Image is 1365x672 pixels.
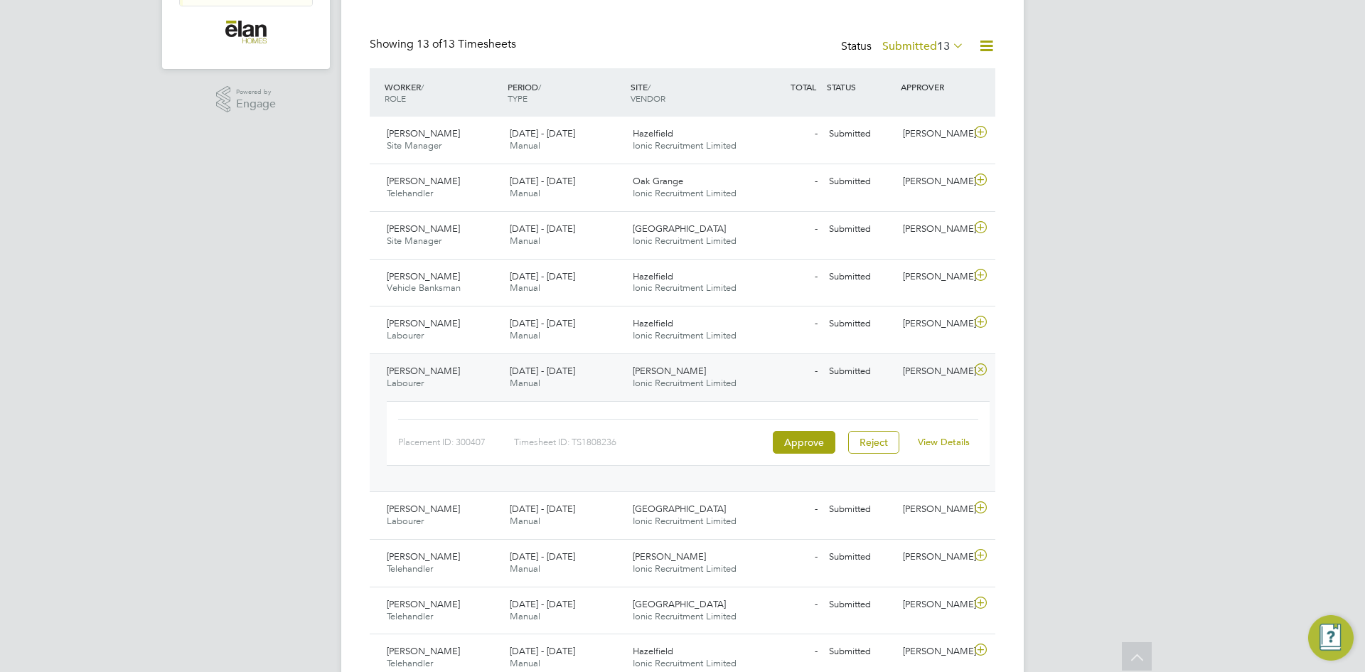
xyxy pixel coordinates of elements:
span: Hazelfield [633,317,673,329]
span: [PERSON_NAME] [387,645,460,657]
span: Manual [510,235,540,247]
div: Showing [370,37,519,52]
div: PERIOD [504,74,627,111]
span: Manual [510,610,540,622]
span: [DATE] - [DATE] [510,175,575,187]
div: - [749,498,823,521]
div: STATUS [823,74,897,100]
div: Submitted [823,360,897,383]
div: - [749,312,823,336]
span: [PERSON_NAME] [387,127,460,139]
div: Submitted [823,218,897,241]
span: Telehandler [387,562,433,575]
div: [PERSON_NAME] [897,312,971,336]
span: [PERSON_NAME] [387,598,460,610]
span: Telehandler [387,610,433,622]
span: Ionic Recruitment Limited [633,515,737,527]
button: Approve [773,431,835,454]
span: Hazelfield [633,270,673,282]
div: SITE [627,74,750,111]
a: Go to home page [179,21,313,43]
span: [DATE] - [DATE] [510,270,575,282]
span: Ionic Recruitment Limited [633,657,737,669]
span: Manual [510,329,540,341]
div: - [749,265,823,289]
div: Submitted [823,170,897,193]
span: 13 Timesheets [417,37,516,51]
label: Submitted [882,39,964,53]
span: [DATE] - [DATE] [510,365,575,377]
div: Submitted [823,265,897,289]
div: - [749,360,823,383]
span: Powered by [236,86,276,98]
div: Submitted [823,498,897,521]
div: [PERSON_NAME] [897,170,971,193]
div: Submitted [823,640,897,663]
span: TYPE [508,92,528,104]
span: 13 [937,39,950,53]
span: Labourer [387,377,424,389]
span: [GEOGRAPHIC_DATA] [633,223,726,235]
div: WORKER [381,74,504,111]
span: / [421,81,424,92]
div: - [749,545,823,569]
div: [PERSON_NAME] [897,122,971,146]
div: - [749,122,823,146]
div: APPROVER [897,74,971,100]
span: 13 of [417,37,442,51]
span: Manual [510,187,540,199]
button: Reject [848,431,899,454]
span: [DATE] - [DATE] [510,550,575,562]
span: Ionic Recruitment Limited [633,329,737,341]
div: [PERSON_NAME] [897,498,971,521]
span: Hazelfield [633,127,673,139]
div: Placement ID: 300407 [398,431,514,454]
div: Timesheet ID: TS1808236 [514,431,769,454]
span: [DATE] - [DATE] [510,223,575,235]
span: [PERSON_NAME] [387,503,460,515]
div: - [749,640,823,663]
span: [DATE] - [DATE] [510,598,575,610]
div: [PERSON_NAME] [897,218,971,241]
div: Status [841,37,967,57]
span: [PERSON_NAME] [387,270,460,282]
span: [DATE] - [DATE] [510,317,575,329]
span: [PERSON_NAME] [387,365,460,377]
div: Submitted [823,545,897,569]
div: [PERSON_NAME] [897,545,971,569]
div: [PERSON_NAME] [897,640,971,663]
span: [PERSON_NAME] [387,550,460,562]
span: Manual [510,515,540,527]
span: [PERSON_NAME] [387,175,460,187]
span: [GEOGRAPHIC_DATA] [633,598,726,610]
span: Telehandler [387,187,433,199]
span: VENDOR [631,92,665,104]
span: Manual [510,377,540,389]
span: / [648,81,651,92]
span: [DATE] - [DATE] [510,127,575,139]
div: [PERSON_NAME] [897,593,971,617]
span: Engage [236,98,276,110]
span: Ionic Recruitment Limited [633,562,737,575]
span: Telehandler [387,657,433,669]
span: Site Manager [387,139,441,151]
button: Engage Resource Center [1308,615,1354,661]
span: Vehicle Banksman [387,282,461,294]
span: [PERSON_NAME] [387,317,460,329]
span: Ionic Recruitment Limited [633,377,737,389]
span: Hazelfield [633,645,673,657]
img: elan-homes-logo-retina.png [225,21,267,43]
span: Manual [510,562,540,575]
div: - [749,593,823,617]
span: TOTAL [791,81,816,92]
span: [DATE] - [DATE] [510,645,575,657]
div: - [749,170,823,193]
span: Ionic Recruitment Limited [633,187,737,199]
span: / [538,81,541,92]
span: Manual [510,282,540,294]
span: Site Manager [387,235,441,247]
span: Labourer [387,515,424,527]
span: Manual [510,139,540,151]
span: [PERSON_NAME] [633,365,706,377]
div: Submitted [823,312,897,336]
